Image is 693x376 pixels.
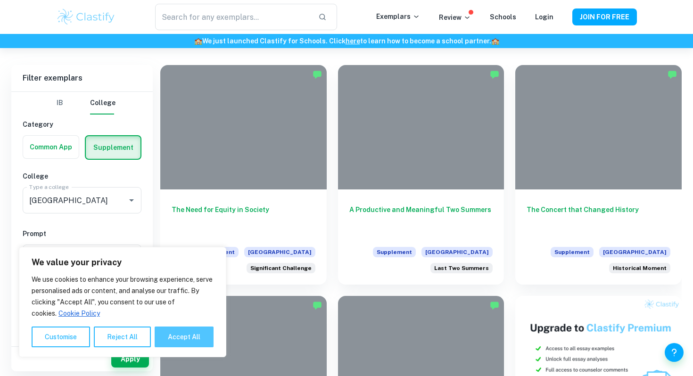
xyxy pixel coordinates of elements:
div: How did you spend your last two summers? [430,263,493,273]
img: Marked [490,301,499,310]
button: Reject All [94,327,151,347]
a: Schools [490,13,516,21]
a: Cookie Policy [58,309,100,318]
a: Login [535,13,553,21]
a: A Productive and Meaningful Two SummersSupplement[GEOGRAPHIC_DATA]How did you spend your last two... [338,65,504,285]
button: IB [49,92,71,114]
button: Customise [32,327,90,347]
button: Help and Feedback [665,343,684,362]
div: What is the most significant challenge that society faces today? [247,263,315,273]
button: Open [125,194,138,207]
h6: The Concert that Changed History [527,204,670,236]
button: Common App [23,136,79,158]
p: We value your privacy [32,257,214,268]
span: [GEOGRAPHIC_DATA] [421,247,493,257]
p: We use cookies to enhance your browsing experience, serve personalised ads or content, and analys... [32,274,214,319]
div: We value your privacy [19,247,226,357]
button: College [90,92,115,114]
h6: Prompt [23,229,141,239]
input: Search for any exemplars... [155,4,311,30]
img: Marked [313,70,322,79]
p: Exemplars [376,11,420,22]
span: 🏫 [194,37,202,45]
span: [GEOGRAPHIC_DATA] [599,247,670,257]
span: Significant Challenge [250,264,312,272]
h6: We just launched Clastify for Schools. Click to learn how to become a school partner. [2,36,691,46]
div: Filter type choice [49,92,115,114]
h6: Filter exemplars [11,65,153,91]
h6: College [23,171,141,181]
h6: A Productive and Meaningful Two Summers [349,204,493,236]
label: Type a college [29,183,68,191]
span: Supplement [373,247,416,257]
img: Clastify logo [56,8,116,26]
img: Marked [313,301,322,310]
span: 🏫 [491,37,499,45]
span: Last Two Summers [434,264,489,272]
a: The Need for Equity in SocietySupplement[GEOGRAPHIC_DATA]What is the most significant challenge t... [160,65,327,285]
button: JOIN FOR FREE [572,8,637,25]
div: What historical moment or event do you wish you could have witnessed? [609,263,670,273]
span: Historical Moment [613,264,667,272]
h6: The Need for Equity in Society [172,204,315,236]
p: Review [439,12,471,23]
span: Supplement [551,247,594,257]
span: [GEOGRAPHIC_DATA] [244,247,315,257]
h6: Category [23,119,141,130]
img: Marked [490,70,499,79]
button: Accept All [155,327,214,347]
button: Supplement [86,136,140,159]
a: The Concert that Changed HistorySupplement[GEOGRAPHIC_DATA]What historical moment or event do you... [515,65,682,285]
button: Apply [111,351,149,368]
img: Marked [668,70,677,79]
a: here [346,37,360,45]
